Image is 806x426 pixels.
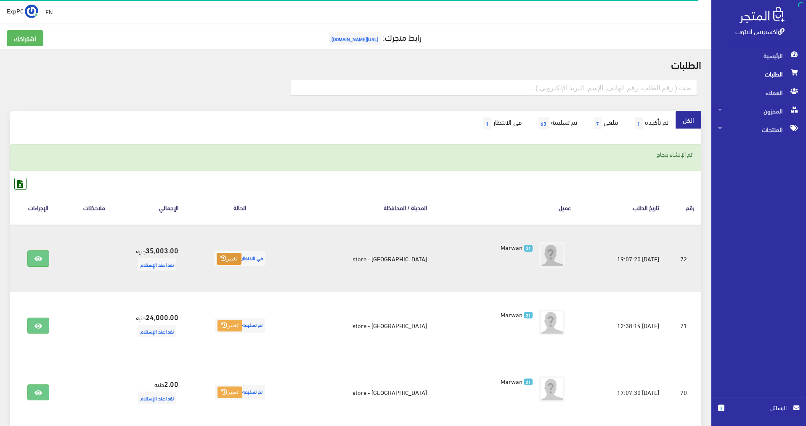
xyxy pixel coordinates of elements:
[635,117,643,129] span: 1
[327,29,422,45] a: رابط متجرك:[URL][DOMAIN_NAME]
[42,4,56,19] a: EN
[214,251,265,266] span: في الانتظار
[146,311,178,322] strong: 24,000.00
[434,190,578,225] th: عميل
[539,242,565,268] img: avatar.png
[25,5,38,18] img: ...
[711,65,806,83] a: الطلبات
[474,111,529,135] a: في الانتظار1
[45,6,53,17] u: EN
[294,292,434,359] td: [GEOGRAPHIC_DATA] - store
[291,80,697,96] input: بحث ( رقم الطلب, رقم الهاتف, الإسم, البريد اﻹلكتروني )...
[584,111,626,135] a: ملغي7
[447,376,533,386] a: 21 Marwan
[447,310,533,319] a: 21 Marwan
[294,359,434,426] td: [GEOGRAPHIC_DATA] - store
[578,225,666,292] td: [DATE] 19:07:20
[594,117,602,129] span: 7
[138,392,176,404] span: نقدا عند الإستلام
[7,30,43,46] a: اشتراكك
[666,190,701,225] th: رقم
[731,403,787,412] span: الرسائل
[666,359,701,426] td: 70
[711,83,806,102] a: العملاء
[294,190,434,225] th: المدينة / المحافظة
[501,308,522,320] span: Marwan
[122,359,185,426] td: جنيه
[185,190,294,225] th: الحالة
[666,225,701,292] td: 72
[718,102,799,120] span: المخزون
[529,111,584,135] a: تم تسليمه63
[10,59,701,70] h2: الطلبات
[501,375,522,387] span: Marwan
[578,190,666,225] th: تاريخ الطلب
[122,225,185,292] td: جنيه
[718,65,799,83] span: الطلبات
[217,320,242,331] button: تغيير
[740,7,785,23] img: .
[524,312,533,319] span: 21
[7,5,24,16] span: ExpPC
[524,245,533,252] span: 21
[718,405,724,411] span: 2
[578,292,666,359] td: [DATE] 12:38:14
[215,318,265,333] span: تم تسليمه
[217,253,241,265] button: تغيير
[122,190,185,225] th: اﻹجمالي
[138,258,176,271] span: نقدا عند الإستلام
[718,403,799,421] a: 2 الرسائل
[711,46,806,65] a: الرئيسية
[146,245,178,255] strong: 35,003.00
[164,378,178,389] strong: 2.00
[626,111,676,135] a: تم تأكيده1
[711,102,806,120] a: المخزون
[122,292,185,359] td: جنيه
[138,325,176,337] span: نقدا عند الإستلام
[578,359,666,426] td: [DATE] 17:07:30
[483,117,491,129] span: 1
[447,242,533,252] a: 21 Marwan
[19,150,692,159] p: تم الإنشاء بنجاح
[735,25,785,37] a: اكسبريس لابتوب
[539,310,565,335] img: avatar.png
[666,292,701,359] td: 71
[718,46,799,65] span: الرئيسية
[676,111,701,129] a: الكل
[329,32,381,45] span: [URL][DOMAIN_NAME]
[711,120,806,139] a: المنتجات
[539,376,565,402] img: avatar.png
[718,83,799,102] span: العملاء
[718,120,799,139] span: المنتجات
[10,190,66,225] th: الإجراءات
[538,117,549,129] span: 63
[217,387,242,398] button: تغيير
[215,385,265,400] span: تم تسليمه
[66,190,122,225] th: ملاحظات
[501,241,522,253] span: Marwan
[294,225,434,292] td: [GEOGRAPHIC_DATA] - store
[524,379,533,386] span: 21
[7,4,38,18] a: ... ExpPC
